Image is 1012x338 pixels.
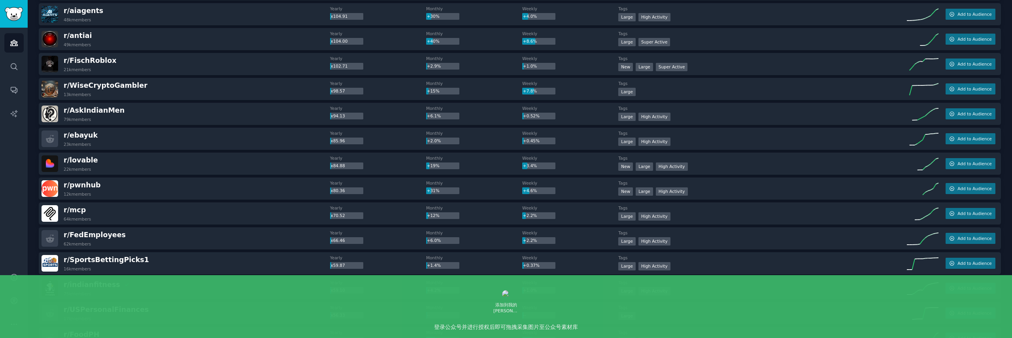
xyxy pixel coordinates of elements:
button: Add to Audience [946,183,995,194]
span: +40% [427,39,440,43]
dt: Weekly [522,81,618,86]
span: r/ SportsBettingPicks1 [64,256,149,264]
dt: Weekly [522,106,618,111]
button: Add to Audience [946,9,995,20]
img: lovable [42,155,58,172]
span: +0.37% [523,263,540,268]
dt: Weekly [522,130,618,136]
span: Add to Audience [957,36,991,42]
span: x85.96 [330,138,345,143]
dt: Tags [618,106,907,111]
img: WiseCryptoGambler [42,81,58,97]
div: Super Active [656,63,688,71]
button: Add to Audience [946,133,995,144]
dt: Yearly [330,6,426,11]
dt: Weekly [522,205,618,211]
span: +0.45% [523,138,540,143]
dt: Weekly [522,31,618,36]
span: +19% [427,163,440,168]
dt: Yearly [330,130,426,136]
dt: Weekly [522,180,618,186]
dt: Monthly [426,31,522,36]
span: +1.0% [523,64,537,68]
div: 62k members [64,241,91,247]
span: Add to Audience [957,111,991,117]
div: High Activity [638,138,670,146]
div: Super Active [638,38,670,46]
div: New [618,63,633,71]
span: +7.8% [523,89,537,93]
dt: Monthly [426,255,522,261]
dt: Tags [618,155,907,161]
span: r/ pwnhub [64,181,101,189]
button: Add to Audience [946,108,995,119]
div: High Activity [656,162,688,171]
dt: Yearly [330,81,426,86]
dt: Yearly [330,155,426,161]
div: 23k members [64,142,91,147]
span: x70.52 [330,213,345,218]
img: SportsBettingPicks1 [42,255,58,272]
span: +1.4% [427,263,441,268]
dt: Monthly [426,180,522,186]
dt: Tags [618,230,907,236]
img: FischRoblox [42,56,58,72]
div: Large [618,88,636,96]
div: New [618,162,633,171]
img: AskIndianMen [42,106,58,122]
div: Large [618,262,636,270]
dt: Weekly [522,6,618,11]
dt: Weekly [522,230,618,236]
dt: Yearly [330,230,426,236]
div: 22k members [64,166,91,172]
span: x66.46 [330,238,345,243]
dt: Monthly [426,230,522,236]
span: +12% [427,213,440,218]
span: x104.91 [330,14,347,19]
span: r/ lovable [64,156,98,164]
dt: Yearly [330,180,426,186]
span: x80.36 [330,188,345,193]
span: Add to Audience [957,186,991,191]
dt: Tags [618,205,907,211]
span: r/ FedEmployees [64,231,126,239]
dt: Tags [618,6,907,11]
span: r/ mcp [64,206,86,214]
span: r/ AskIndianMen [64,106,125,114]
dt: Tags [618,130,907,136]
dt: Tags [618,255,907,261]
dt: Monthly [426,6,522,11]
div: High Activity [638,113,670,121]
span: +2.0% [427,138,441,143]
span: +31% [427,188,440,193]
dt: Yearly [330,255,426,261]
div: 79k members [64,117,91,122]
dt: Monthly [426,56,522,61]
dt: Weekly [522,255,618,261]
div: Large [618,113,636,121]
span: Add to Audience [957,236,991,241]
div: Large [636,162,653,171]
button: Add to Audience [946,258,995,269]
div: New [618,187,633,196]
dt: Weekly [522,155,618,161]
div: 12k members [64,191,91,197]
span: Add to Audience [957,161,991,166]
span: Add to Audience [957,11,991,17]
span: +0.52% [523,113,540,118]
div: Large [636,63,653,71]
span: Add to Audience [957,211,991,216]
div: Large [618,38,636,46]
img: antiai [42,31,58,47]
span: r/ FischRoblox [64,57,117,64]
span: +2.2% [523,213,537,218]
button: Add to Audience [946,233,995,244]
dt: Yearly [330,56,426,61]
span: x102.71 [330,64,347,68]
img: pwnhub [42,180,58,197]
div: High Activity [638,262,670,270]
dt: Weekly [522,56,618,61]
dt: Yearly [330,31,426,36]
dt: Tags [618,81,907,86]
span: +15% [427,89,440,93]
